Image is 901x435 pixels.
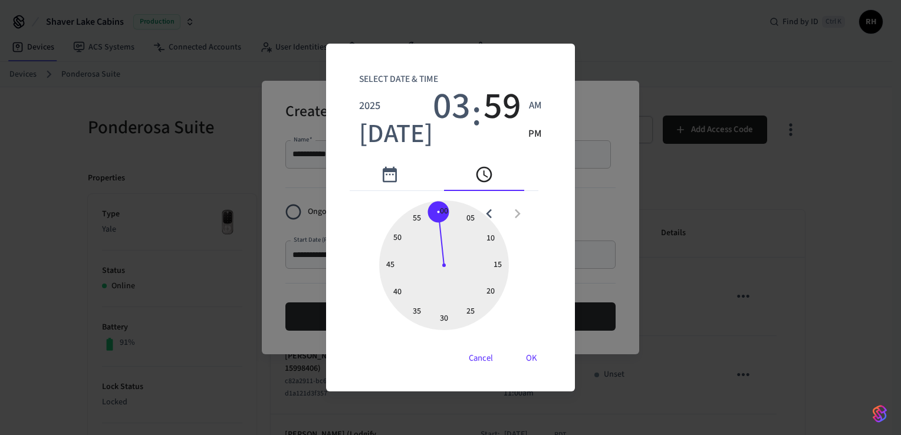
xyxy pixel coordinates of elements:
span: Select date & time [359,67,438,92]
span: [DATE] [359,118,433,151]
span: 59 [484,85,521,128]
span: : [472,92,481,149]
img: SeamLogoGradient.69752ec5.svg [873,404,887,423]
span: PM [528,127,542,142]
button: 59 [484,92,521,120]
button: open previous view [475,200,503,228]
span: 03 [433,85,471,128]
button: [DATE] [359,120,433,149]
button: pick time [444,158,524,190]
button: Cancel [455,344,507,373]
button: 03 [433,92,471,120]
button: PM [528,120,542,149]
button: OK [512,344,551,373]
span: AM [529,98,542,114]
button: pick date [350,158,430,190]
button: AM [528,92,542,120]
button: 2025 [359,92,380,120]
span: 2025 [359,98,380,114]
